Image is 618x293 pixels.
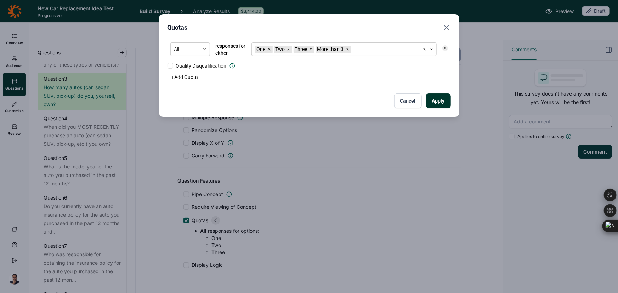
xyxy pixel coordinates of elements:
[274,46,287,53] div: Two
[176,62,227,69] span: Quality Disqualification
[442,45,448,51] div: Remove
[168,72,203,82] button: +Add Quota
[267,46,273,53] div: Remove One
[345,46,351,53] div: Remove More than 3
[255,46,267,53] div: One
[394,93,422,108] button: Cancel
[168,23,188,33] h2: Quotas
[309,46,314,53] div: Remove Three
[294,46,309,53] div: Three
[216,42,246,57] span: responses for either
[316,46,345,53] div: More than 3
[287,46,292,53] div: Remove Two
[426,93,451,108] button: Apply
[442,23,451,33] button: Close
